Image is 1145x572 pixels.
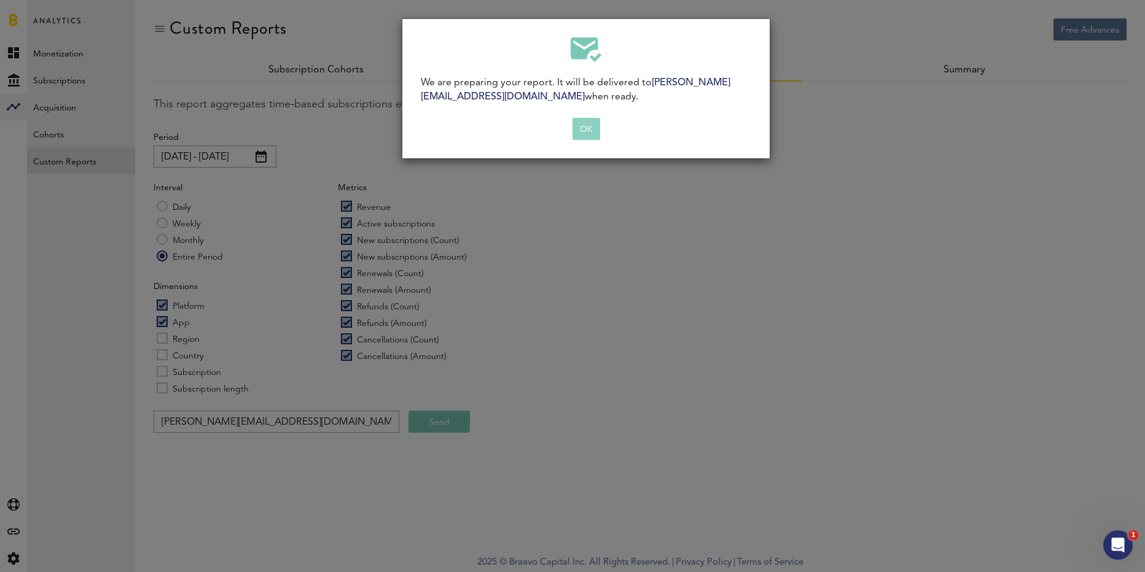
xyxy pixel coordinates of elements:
[1103,530,1133,560] iframe: Intercom live chat
[25,9,69,20] span: Support
[572,118,600,140] button: OK
[421,78,730,102] span: [PERSON_NAME][EMAIL_ADDRESS][DOMAIN_NAME]
[421,62,751,118] div: We are preparing your report. It will be delivered to when ready.
[1128,530,1138,540] span: 1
